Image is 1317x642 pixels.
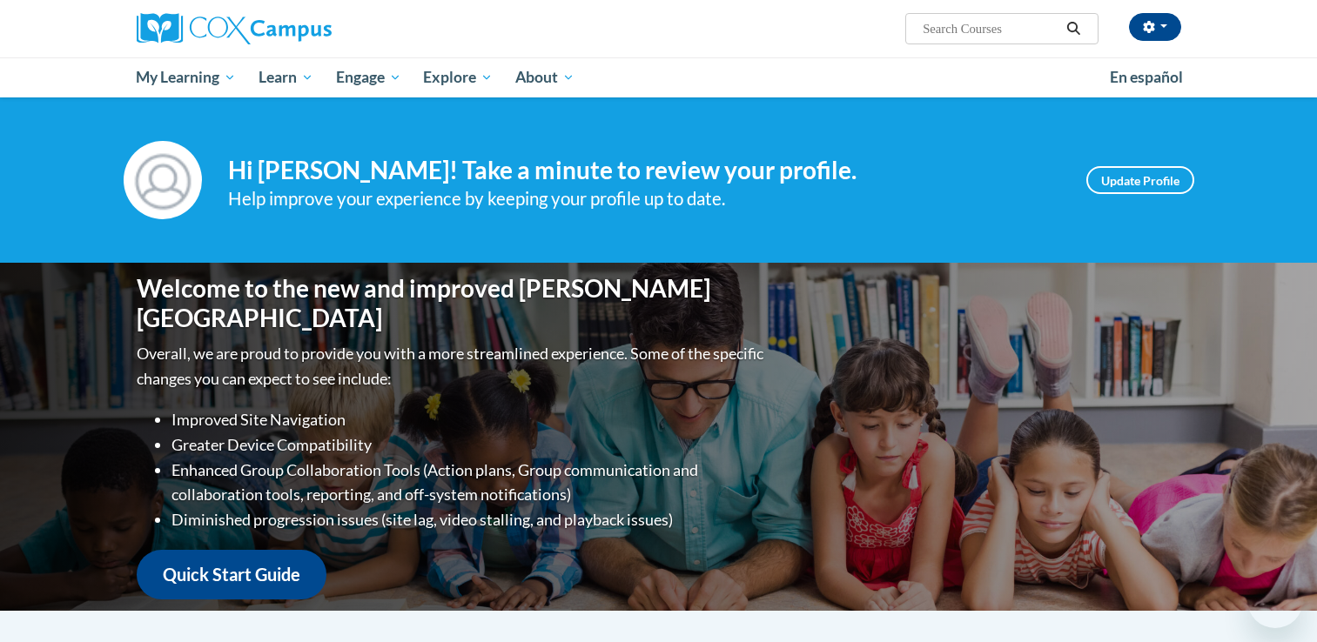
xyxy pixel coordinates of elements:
iframe: Button to launch messaging window [1247,572,1303,628]
div: Main menu [111,57,1207,97]
li: Diminished progression issues (site lag, video stalling, and playback issues) [171,507,768,532]
div: Help improve your experience by keeping your profile up to date. [228,184,1060,213]
a: Learn [247,57,325,97]
p: Overall, we are proud to provide you with a more streamlined experience. Some of the specific cha... [137,341,768,391]
button: Search [1060,18,1086,39]
a: En español [1099,59,1194,96]
span: My Learning [136,67,236,88]
button: Account Settings [1129,13,1181,41]
span: Engage [336,67,401,88]
a: About [504,57,586,97]
a: Cox Campus [137,13,467,44]
a: Update Profile [1086,166,1194,194]
a: My Learning [125,57,248,97]
span: Learn [259,67,313,88]
a: Quick Start Guide [137,550,326,599]
img: Profile Image [124,141,202,219]
h1: Welcome to the new and improved [PERSON_NAME][GEOGRAPHIC_DATA] [137,274,768,332]
a: Engage [325,57,413,97]
span: En español [1110,68,1183,86]
li: Enhanced Group Collaboration Tools (Action plans, Group communication and collaboration tools, re... [171,458,768,508]
img: Cox Campus [137,13,332,44]
input: Search Courses [921,18,1060,39]
li: Greater Device Compatibility [171,432,768,458]
a: Explore [412,57,504,97]
h4: Hi [PERSON_NAME]! Take a minute to review your profile. [228,156,1060,185]
li: Improved Site Navigation [171,407,768,432]
span: About [515,67,575,88]
span: Explore [423,67,493,88]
